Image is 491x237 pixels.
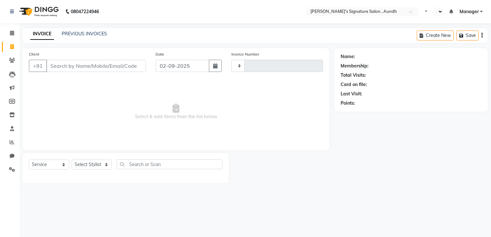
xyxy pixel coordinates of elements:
[341,100,355,107] div: Points:
[16,3,60,21] img: logo
[341,91,362,97] div: Last Visit:
[29,51,39,57] label: Client
[156,51,164,57] label: Date
[341,81,367,88] div: Card on file:
[460,8,479,15] span: Manager
[29,60,47,72] button: +91
[29,80,323,144] span: Select & add items from the list below
[62,31,107,37] a: PREVIOUS INVOICES
[417,31,454,40] button: Create New
[456,31,479,40] button: Save
[30,28,54,40] a: INVOICE
[231,51,259,57] label: Invoice Number
[341,72,366,79] div: Total Visits:
[71,3,99,21] b: 08047224946
[117,159,222,169] input: Search or Scan
[341,63,369,69] div: Membership:
[46,60,146,72] input: Search by Name/Mobile/Email/Code
[341,53,355,60] div: Name:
